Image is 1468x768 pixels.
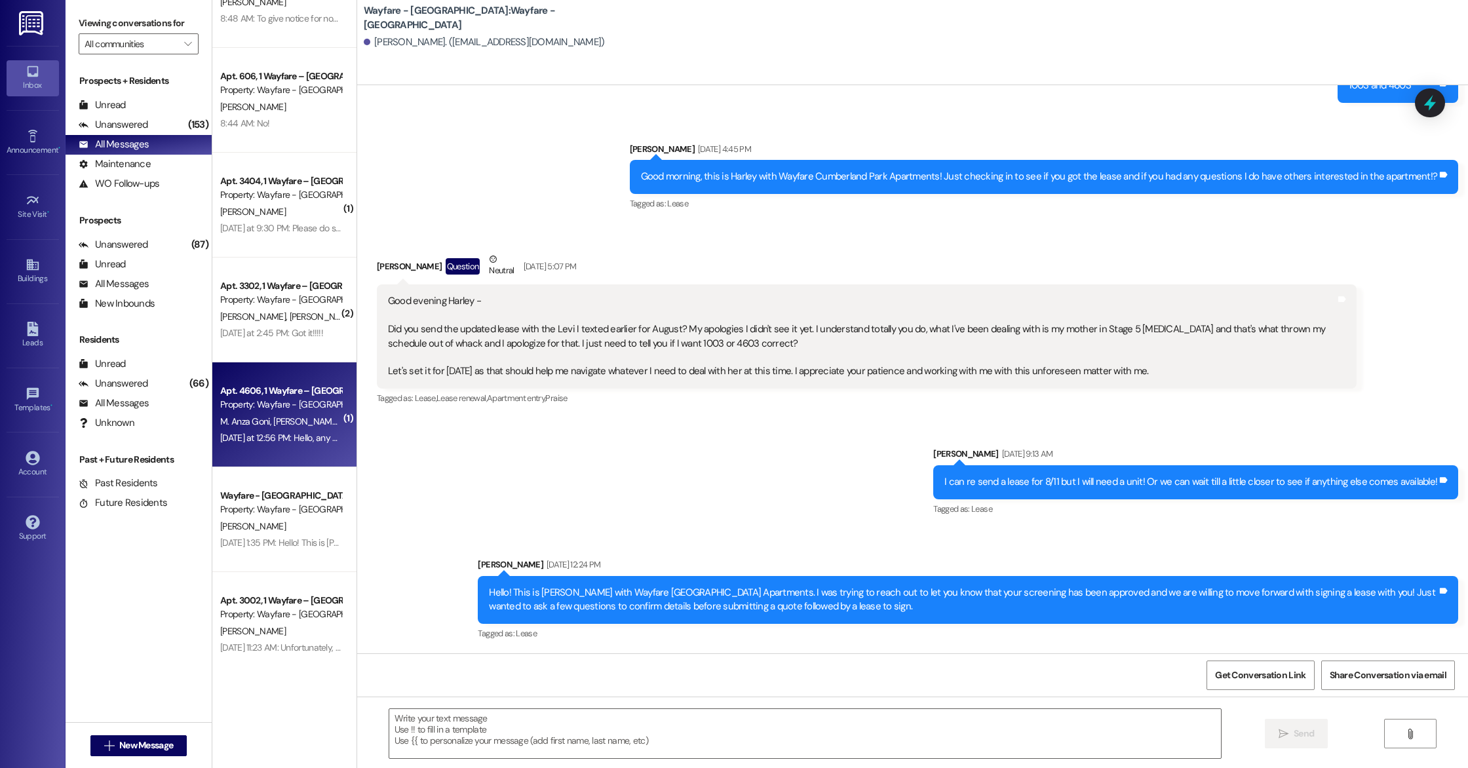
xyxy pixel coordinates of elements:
div: Maintenance [79,157,151,171]
div: [DATE] 9:13 AM [999,447,1053,461]
a: Support [7,511,59,547]
div: All Messages [79,277,149,291]
div: 8:44 AM: No! [220,117,270,129]
div: Unanswered [79,118,148,132]
span: New Message [119,739,173,752]
span: [PERSON_NAME] [289,311,355,322]
div: Property: Wayfare - [GEOGRAPHIC_DATA] [220,607,341,621]
div: Unknown [79,416,134,430]
div: All Messages [79,396,149,410]
div: Apt. 3302, 1 Wayfare – [GEOGRAPHIC_DATA] [220,279,341,293]
a: Buildings [7,254,59,289]
span: Lease [516,628,537,639]
div: Past Residents [79,476,158,490]
div: [PERSON_NAME] [933,447,1458,465]
div: [DATE] 12:24 PM [543,558,600,571]
div: Question [446,258,480,275]
div: Property: Wayfare - [GEOGRAPHIC_DATA] [220,398,341,412]
div: (87) [188,235,212,255]
div: Tagged as: [377,389,1357,408]
div: Property: Wayfare - [GEOGRAPHIC_DATA] [220,83,341,97]
div: [DATE] 4:45 PM [695,142,751,156]
div: [PERSON_NAME] [478,558,1458,576]
div: Apt. 606, 1 Wayfare – [GEOGRAPHIC_DATA] [220,69,341,83]
div: Prospects [66,214,212,227]
input: All communities [85,33,178,54]
span: Lease , [415,393,436,404]
a: Leads [7,318,59,353]
span: Apartment entry , [487,393,546,404]
div: Tagged as: [933,499,1458,518]
div: [PERSON_NAME] [630,142,1459,161]
div: Unanswered [79,377,148,391]
div: 1003 and 4603 [1349,79,1411,92]
span: [PERSON_NAME] [220,520,286,532]
div: Apt. 4606, 1 Wayfare – [GEOGRAPHIC_DATA] [220,384,341,398]
span: Share Conversation via email [1330,668,1446,682]
div: Unread [79,98,126,112]
div: [PERSON_NAME]. ([EMAIL_ADDRESS][DOMAIN_NAME]) [364,35,605,49]
div: 8:48 AM: To give notice for non renewal you will need to email [EMAIL_ADDRESS][DOMAIN_NAME] (You ... [220,12,819,24]
span: Send [1294,727,1314,740]
div: [DATE] at 2:45 PM: Got it!!!!! [220,327,323,339]
label: Viewing conversations for [79,13,199,33]
span: [PERSON_NAME] [220,625,286,637]
div: Property: Wayfare - [GEOGRAPHIC_DATA] [220,503,341,516]
button: Get Conversation Link [1207,661,1314,690]
div: Future Residents [79,496,167,510]
span: Praise [545,393,567,404]
div: Prospects + Residents [66,74,212,88]
div: (66) [186,374,212,394]
span: [PERSON_NAME] [220,101,286,113]
div: Apt. 3002, 1 Wayfare – [GEOGRAPHIC_DATA] [220,594,341,607]
i:  [1405,729,1415,739]
span: Lease [971,503,992,514]
span: [PERSON_NAME] [220,311,290,322]
span: M. Anza Goni [220,415,273,427]
a: Inbox [7,60,59,96]
span: Lease [667,198,688,209]
button: New Message [90,735,187,756]
div: I can re send a lease for 8/11 but I will need a unit! Or we can wait till a little closer to see... [944,475,1437,489]
div: New Inbounds [79,297,155,311]
span: Get Conversation Link [1215,668,1305,682]
div: Tagged as: [478,624,1458,643]
div: Wayfare - [GEOGRAPHIC_DATA] [220,489,341,503]
div: Residents [66,333,212,347]
span: Lease renewal , [436,393,487,404]
div: [DATE] at 12:56 PM: Hello, any news about the pool? [220,432,415,444]
div: All Messages [79,138,149,151]
a: Site Visit • [7,189,59,225]
button: Send [1265,719,1328,748]
div: Tagged as: [630,194,1459,213]
img: ResiDesk Logo [19,11,46,35]
div: WO Follow-ups [79,177,159,191]
div: (153) [185,115,212,135]
i:  [184,39,191,49]
div: Past + Future Residents [66,453,212,467]
b: Wayfare - [GEOGRAPHIC_DATA]: Wayfare - [GEOGRAPHIC_DATA] [364,4,626,32]
div: [DATE] 5:07 PM [520,259,577,273]
a: Account [7,447,59,482]
div: Good morning, this is Harley with Wayfare Cumberland Park Apartments! Just checking in to see if ... [641,170,1438,183]
div: Property: Wayfare - [GEOGRAPHIC_DATA] [220,293,341,307]
span: • [47,208,49,217]
div: [DATE] 11:23 AM: Unfortunately, our pool is still closed as we continue to work towards getting t... [220,642,942,653]
div: [PERSON_NAME] [377,252,1357,284]
div: Neutral [486,252,516,280]
span: [PERSON_NAME] [220,206,286,218]
span: • [58,144,60,153]
div: Property: Wayfare - [GEOGRAPHIC_DATA] [220,188,341,202]
i:  [1279,729,1288,739]
div: Good evening Harley - Did you send the updated lease with the Levi I texted earlier for August? M... [388,294,1336,379]
div: Hello! This is [PERSON_NAME] with Wayfare [GEOGRAPHIC_DATA] Apartments. I was trying to reach out... [489,586,1437,614]
i:  [104,740,114,751]
div: Unanswered [79,238,148,252]
div: Unread [79,357,126,371]
span: • [50,401,52,410]
span: [PERSON_NAME] Tur [273,415,353,427]
div: Unread [79,258,126,271]
button: Share Conversation via email [1321,661,1455,690]
div: [DATE] at 9:30 PM: Please do send update [DATE]. [220,222,408,234]
a: Templates • [7,383,59,418]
